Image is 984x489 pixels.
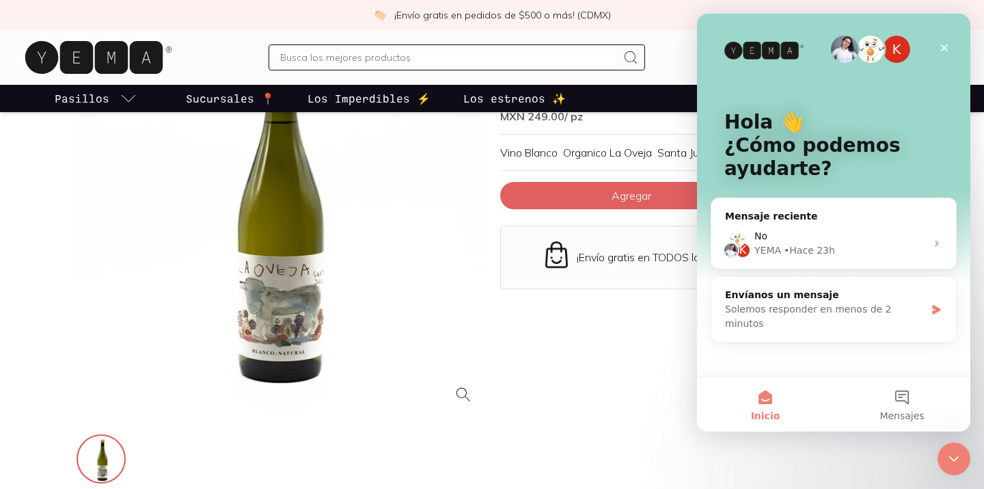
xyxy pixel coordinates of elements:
[186,90,275,107] p: Sucursales 📍
[461,85,569,112] a: Los estrenos ✨
[55,90,109,107] p: Pasillos
[542,240,571,269] img: Envío
[374,9,386,21] img: check
[183,85,277,112] a: Sucursales 📍
[500,146,907,159] p: Vino Blanco Organico La Oveja Santa Ju
[280,49,616,66] input: Busca los mejores productos
[394,8,611,22] p: ¡Envío gratis en pedidos de $500 o más! (CDMX)
[500,109,583,123] span: MXN 249.00 / pz
[52,85,139,112] a: pasillo-todos-link
[307,90,430,107] p: Los Imperdibles ⚡️
[78,436,127,485] img: w4a79711-ab12388aab50978afe16396765883306-1024-1024_fd7290e3-0a1b-4ae4-b519-ffa0bc7bf2f2=fwebp-q7...
[500,182,763,209] button: Agregar
[577,250,866,264] p: ¡Envío gratis en TODOS los pedidos de $500 o más! (CDMX)
[463,90,566,107] p: Los estrenos ✨
[305,85,433,112] a: Los Imperdibles ⚡️
[938,442,970,475] iframe: Intercom live chat
[612,189,651,202] span: Agregar
[697,14,970,432] iframe: Intercom live chat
